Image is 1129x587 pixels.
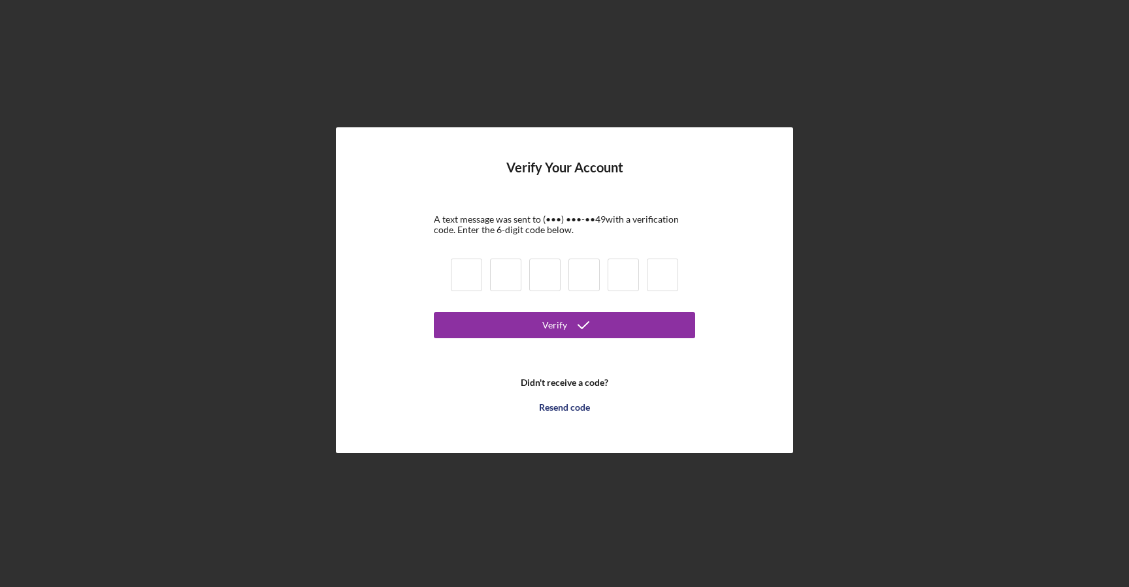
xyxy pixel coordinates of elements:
[434,394,695,420] button: Resend code
[539,394,590,420] div: Resend code
[506,160,623,195] h4: Verify Your Account
[542,312,567,338] div: Verify
[521,377,608,388] b: Didn't receive a code?
[434,312,695,338] button: Verify
[434,214,695,235] div: A text message was sent to (•••) •••-•• 49 with a verification code. Enter the 6-digit code below.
